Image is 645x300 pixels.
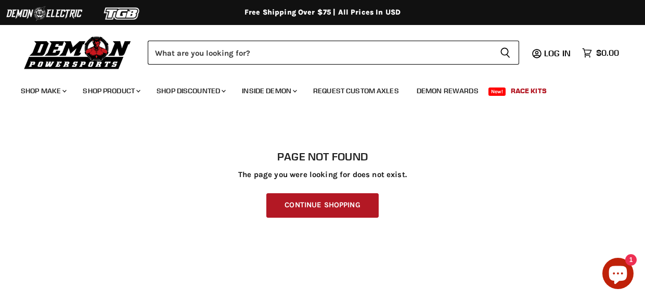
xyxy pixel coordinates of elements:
img: TGB Logo 2 [83,4,161,23]
a: Continue Shopping [266,193,378,218]
form: Product [148,41,519,65]
a: Log in [539,48,577,58]
p: The page you were looking for does not exist. [21,170,624,179]
a: Demon Rewards [409,80,486,102]
img: Demon Electric Logo 2 [5,4,83,23]
ul: Main menu [13,76,616,102]
img: Demon Powersports [21,34,135,71]
button: Search [492,41,519,65]
span: $0.00 [596,48,619,58]
inbox-online-store-chat: Shopify online store chat [599,258,637,292]
a: Race Kits [503,80,554,102]
a: $0.00 [577,45,624,60]
a: Shop Discounted [149,80,232,102]
a: Shop Make [13,80,73,102]
a: Inside Demon [234,80,303,102]
span: New! [488,87,506,96]
input: Search [148,41,492,65]
h1: Page not found [21,151,624,163]
a: Request Custom Axles [305,80,407,102]
span: Log in [544,48,571,58]
a: Shop Product [75,80,147,102]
